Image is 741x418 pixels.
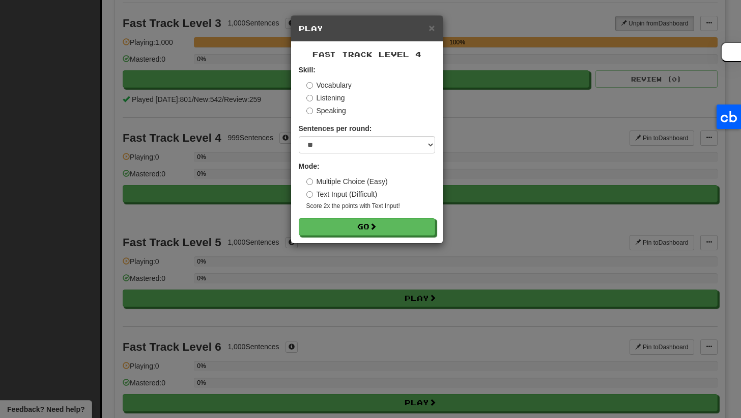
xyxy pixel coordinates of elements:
input: Multiple Choice (Easy) [306,178,313,185]
strong: Mode: [299,162,320,170]
small: Score 2x the points with Text Input ! [306,202,435,211]
span: × [429,22,435,34]
span: Fast Track Level 4 [312,50,421,59]
label: Speaking [306,106,346,116]
button: Go [299,218,435,236]
label: Sentences per round: [299,123,372,134]
label: Multiple Choice (Easy) [306,176,388,187]
label: Text Input (Difficult) [306,189,378,199]
label: Vocabulary [306,80,352,90]
input: Listening [306,95,313,101]
input: Speaking [306,108,313,114]
input: Text Input (Difficult) [306,191,313,198]
label: Listening [306,93,345,103]
button: Close [429,22,435,33]
input: Vocabulary [306,82,313,89]
h5: Play [299,23,435,34]
strong: Skill: [299,66,316,74]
